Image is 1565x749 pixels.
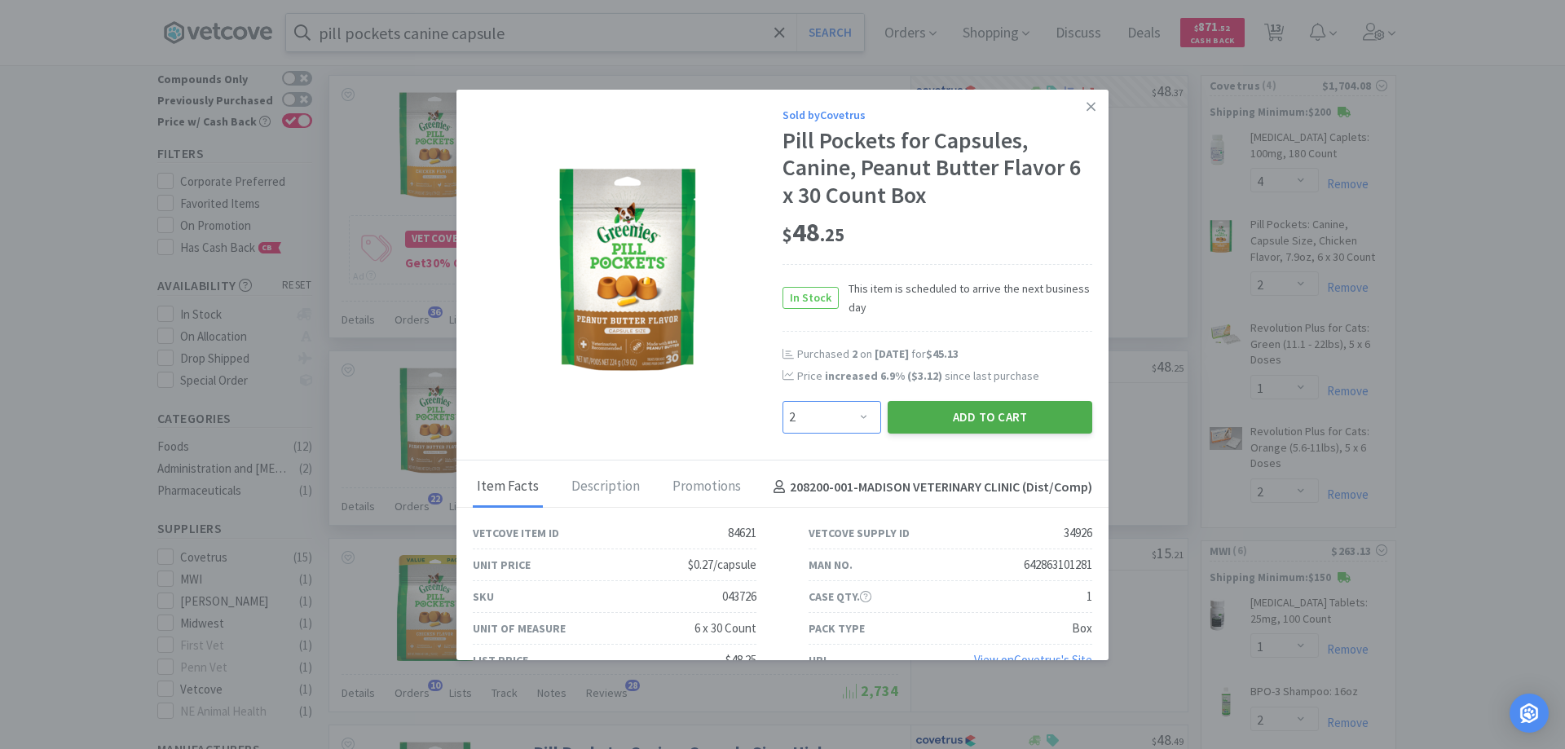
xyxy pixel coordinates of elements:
div: Vetcove Supply ID [809,524,910,542]
div: Box [1072,619,1092,638]
div: Purchased on for [797,346,1092,363]
div: List Price [473,651,528,669]
span: $3.12 [911,368,938,383]
span: 2 [852,346,857,361]
img: e5c32103caff4eddaa4bc53b78b867d3_34926.png [526,168,730,372]
div: Open Intercom Messenger [1510,694,1549,733]
div: $48.25 [725,650,756,670]
div: Case Qty. [809,588,871,606]
div: Unit Price [473,556,531,574]
div: Pill Pockets for Capsules, Canine, Peanut Butter Flavor 6 x 30 Count Box [782,127,1092,209]
div: Vetcove Item ID [473,524,559,542]
div: Promotions [668,467,745,508]
span: 48 [782,216,844,249]
button: Add to Cart [888,401,1092,434]
div: 1 [1087,587,1092,606]
span: $45.13 [926,346,959,361]
span: [DATE] [875,346,909,361]
div: Sold by Covetrus [782,106,1092,124]
div: Man No. [809,556,853,574]
div: $0.27/capsule [688,555,756,575]
div: Pack Type [809,619,865,637]
span: This item is scheduled to arrive the next business day [839,280,1092,316]
div: SKU [473,588,494,606]
div: 642863101281 [1024,555,1092,575]
div: URL [809,651,829,669]
div: 043726 [722,587,756,606]
div: Unit of Measure [473,619,566,637]
span: In Stock [783,288,838,308]
div: Item Facts [473,467,543,508]
h4: 208200-001 - MADISON VETERINARY CLINIC (Dist/Comp) [767,477,1092,498]
a: View onCovetrus's Site [974,652,1092,667]
div: 34926 [1064,523,1092,543]
div: Price since last purchase [797,367,1092,385]
span: $ [782,223,792,246]
div: 6 x 30 Count [694,619,756,638]
span: increased 6.9 % ( ) [825,368,942,383]
div: 84621 [728,523,756,543]
span: . 25 [820,223,844,246]
div: Description [567,467,644,508]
